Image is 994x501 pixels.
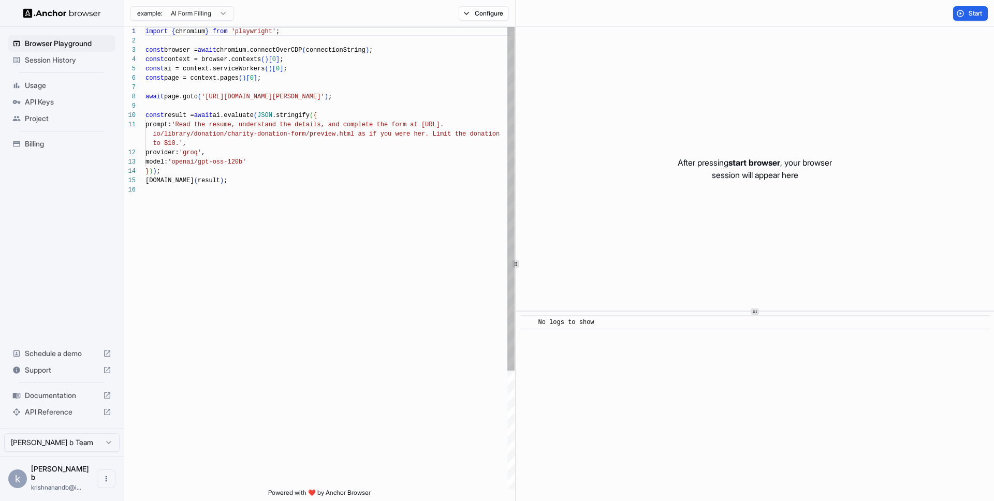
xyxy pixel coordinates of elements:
[25,80,111,91] span: Usage
[283,65,287,72] span: ;
[124,157,136,167] div: 13
[124,64,136,73] div: 5
[459,6,509,21] button: Configure
[272,65,276,72] span: [
[280,56,283,63] span: ;
[145,112,164,119] span: const
[145,177,194,184] span: [DOMAIN_NAME]
[728,157,780,168] span: start browser
[213,112,254,119] span: ai.evaluate
[953,6,988,21] button: Start
[164,112,194,119] span: result =
[137,9,163,18] span: example:
[25,390,99,401] span: Documentation
[164,65,265,72] span: ai = context.serviceWorkers
[124,27,136,36] div: 1
[201,149,205,156] span: ,
[124,101,136,111] div: 9
[269,56,272,63] span: [
[183,140,186,147] span: ,
[171,28,175,35] span: {
[198,177,220,184] span: result
[272,56,276,63] span: 0
[313,112,317,119] span: {
[153,130,339,138] span: io/library/donation/charity-donation-form/preview.
[25,365,99,375] span: Support
[25,38,111,49] span: Browser Playground
[124,120,136,129] div: 11
[164,47,198,54] span: browser =
[124,185,136,195] div: 16
[198,47,216,54] span: await
[25,55,111,65] span: Session History
[261,56,265,63] span: (
[254,75,257,82] span: ]
[265,56,268,63] span: )
[306,47,366,54] span: connectionString
[124,83,136,92] div: 7
[145,28,168,35] span: import
[25,97,111,107] span: API Keys
[124,46,136,55] div: 3
[8,94,115,110] div: API Keys
[157,168,160,175] span: ;
[8,387,115,404] div: Documentation
[8,345,115,362] div: Schedule a demo
[216,47,302,54] span: chromium.connectOverCDP
[25,139,111,149] span: Billing
[145,158,168,166] span: model:
[164,93,198,100] span: page.goto
[124,36,136,46] div: 2
[220,177,224,184] span: )
[8,110,115,127] div: Project
[124,148,136,157] div: 12
[145,65,164,72] span: const
[246,75,250,82] span: [
[149,168,153,175] span: )
[171,121,358,128] span: 'Read the resume, understand the details, and comp
[276,56,280,63] span: ]
[8,35,115,52] div: Browser Playground
[145,47,164,54] span: const
[257,75,261,82] span: ;
[153,140,183,147] span: to $10.'
[168,158,246,166] span: 'openai/gpt-oss-120b'
[369,47,373,54] span: ;
[205,28,209,35] span: }
[201,93,325,100] span: '[URL][DOMAIN_NAME][PERSON_NAME]'
[124,167,136,176] div: 14
[145,121,171,128] span: prompt:
[25,113,111,124] span: Project
[272,112,310,119] span: .stringify
[250,75,254,82] span: 0
[124,55,136,64] div: 4
[194,177,198,184] span: (
[153,168,156,175] span: )
[213,28,228,35] span: from
[268,489,371,501] span: Powered with ❤️ by Anchor Browser
[31,483,81,491] span: krishnanandb@imagineers.dev
[145,168,149,175] span: }
[325,93,328,100] span: )
[145,149,179,156] span: provider:
[242,75,246,82] span: )
[124,73,136,83] div: 6
[276,65,280,72] span: 0
[145,93,164,100] span: await
[280,65,283,72] span: ]
[254,112,257,119] span: (
[257,112,272,119] span: JSON
[8,404,115,420] div: API Reference
[969,9,983,18] span: Start
[164,75,239,82] span: page = context.pages
[339,130,500,138] span: html as if you were her. Limit the donation
[8,469,27,488] div: k
[269,65,272,72] span: )
[265,65,268,72] span: (
[8,52,115,68] div: Session History
[8,136,115,152] div: Billing
[179,149,201,156] span: 'groq'
[302,47,305,54] span: (
[31,464,89,481] span: krishnanand b
[176,28,206,35] span: chromium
